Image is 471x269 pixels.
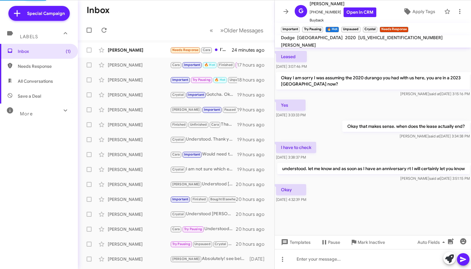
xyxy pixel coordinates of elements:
[237,92,269,98] div: 19 hours ago
[66,48,71,54] span: (1)
[170,225,236,233] div: Understood [PERSON_NAME] thanks for the update. 👍
[310,17,376,23] span: Buyback
[108,77,170,83] div: [PERSON_NAME]
[280,237,311,248] span: Templates
[172,78,188,82] span: Important
[170,151,237,158] div: Would need to have my used car manager, [PERSON_NAME], physically appraise the vehicle. When work...
[276,184,306,195] p: Okay
[232,47,269,53] div: 24 minutes ago
[108,196,170,202] div: [PERSON_NAME]
[204,63,215,67] span: 🔥 Hot
[345,237,390,248] button: Mark Inactive
[172,227,180,231] span: Cara
[170,91,237,98] div: Gotcha. Okay let's both get with [PERSON_NAME] [DATE] and see if if he has any additional updates...
[170,240,236,248] div: No problem. We can work with someone else. When works for a visit?
[237,166,269,173] div: 19 hours ago
[429,176,440,181] span: said at
[281,35,295,40] span: Dodge
[190,123,207,127] span: Unfinished
[358,237,385,248] span: Mark Inactive
[184,152,200,156] span: Important
[215,78,225,82] span: 🔥 Hot
[210,26,213,34] span: «
[237,137,269,143] div: 19 hours ago
[172,242,190,246] span: Try Pausing
[400,91,470,96] span: [PERSON_NAME] [DATE] 3:15:16 PM
[172,257,200,261] span: [PERSON_NAME]
[237,122,269,128] div: 19 hours ago
[236,226,269,232] div: 20 hours ago
[172,108,200,112] span: [PERSON_NAME]
[170,211,236,218] div: Understood [PERSON_NAME] thank you for the update
[342,121,470,132] p: Okay that makes sense. when does the lease actually end?
[20,34,38,39] span: Labels
[18,48,71,54] span: Inbox
[236,181,269,188] div: 20 hours ago
[215,242,226,246] span: Crystal
[224,27,263,34] span: Older Messages
[20,111,33,117] span: More
[237,77,269,83] div: 18 hours ago
[8,6,70,21] a: Special Campaign
[277,163,470,174] p: understood. let me know and as soon as I have an anniversary rt I will certainly let you know
[341,27,360,32] small: Unpaused
[18,78,53,84] span: All Conversations
[345,35,356,40] span: 2020
[397,6,441,17] button: Apply Tags
[363,27,377,32] small: Crystal
[211,123,219,127] span: Cara
[172,93,184,97] span: Crystal
[170,106,237,113] div: Liked “No problem. I will touch base closer to then to set up a visit. Talk then!”
[216,24,267,37] button: Next
[108,256,170,262] div: [PERSON_NAME]
[170,166,237,173] div: I am not sure which exact RAM you were interested in but here is a link to my current inventory: ...
[194,242,211,246] span: Unpaused
[184,63,200,67] span: Important
[237,151,269,158] div: 19 hours ago
[170,46,232,53] div: I'm looking for an orange with a black top or yellow with black top?
[276,155,306,160] span: [DATE] 3:38:37 PM
[298,6,303,16] span: G
[275,237,316,248] button: Templates
[302,27,323,32] small: Try Pausing
[276,72,470,90] p: Okay I am sorry I was assuming the 2020 durango you had with us here, you are in a 2023 [GEOGRAPH...
[108,62,170,68] div: [PERSON_NAME]
[297,35,343,40] span: [GEOGRAPHIC_DATA]
[170,121,237,128] div: Thank you for getting back to me. Would need to have my used car manager, [PERSON_NAME], see the ...
[172,48,199,52] span: Needs Response
[27,10,65,16] span: Special Campaign
[108,181,170,188] div: [PERSON_NAME]
[170,76,237,83] div: Okay
[237,107,269,113] div: 19 hours ago
[172,167,184,171] span: Crystal
[108,92,170,98] div: [PERSON_NAME]
[326,27,339,32] small: 🔥 Hot
[220,26,224,34] span: »
[219,63,233,67] span: Finished
[276,64,307,69] span: [DATE] 3:07:46 PM
[276,142,316,153] p: I have to check
[172,152,180,156] span: Cara
[224,108,236,112] span: Paused
[170,181,236,188] div: Understood [PERSON_NAME] thank you for the update
[170,196,236,203] div: Thank you for the update [PERSON_NAME] I appreciate it.
[172,182,200,186] span: [PERSON_NAME]
[206,24,267,37] nav: Page navigation example
[193,197,206,201] span: Finished
[310,7,376,17] span: [PHONE_NUMBER]
[172,197,188,201] span: Important
[87,5,110,15] h1: Inbox
[412,6,435,17] span: Apply Tags
[380,27,408,32] small: Needs Response
[316,237,345,248] button: Pause
[237,63,255,67] span: Try Pausing
[281,27,300,32] small: Important
[108,122,170,128] div: [PERSON_NAME]
[188,93,204,97] span: Important
[170,136,237,143] div: Understood. Thank you for the update [PERSON_NAME]
[276,197,306,202] span: [DATE] 4:32:39 PM
[281,42,316,48] span: [PERSON_NAME]
[429,134,440,138] span: said at
[18,93,41,99] span: Save a Deal
[108,241,170,247] div: [PERSON_NAME]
